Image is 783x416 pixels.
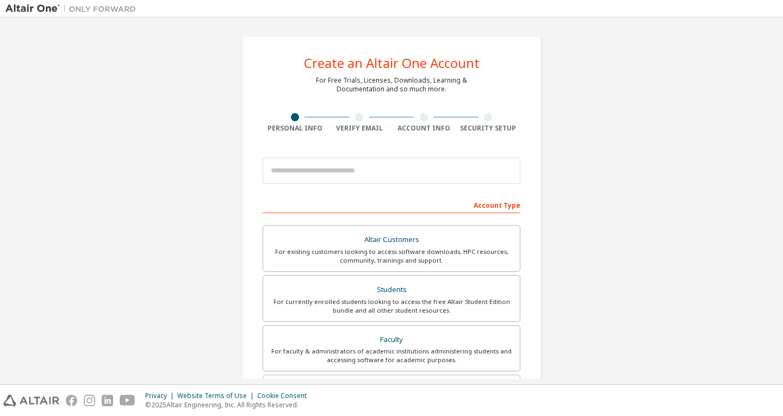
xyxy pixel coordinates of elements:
div: Account Info [391,124,456,133]
img: youtube.svg [120,395,135,406]
div: Cookie Consent [257,392,313,400]
div: Security Setup [456,124,521,133]
div: Verify Email [327,124,392,133]
div: For Free Trials, Licenses, Downloads, Learning & Documentation and so much more. [316,76,467,94]
div: For faculty & administrators of academic institutions administering students and accessing softwa... [270,347,513,364]
div: Privacy [145,392,177,400]
div: Account Type [263,196,520,213]
div: For currently enrolled students looking to access the free Altair Student Edition bundle and all ... [270,297,513,315]
img: Altair One [5,3,141,14]
div: Altair Customers [270,232,513,247]
div: Website Terms of Use [177,392,257,400]
p: © 2025 Altair Engineering, Inc. All Rights Reserved. [145,400,313,409]
img: altair_logo.svg [3,395,59,406]
img: linkedin.svg [102,395,113,406]
div: Create an Altair One Account [304,57,480,70]
img: facebook.svg [66,395,77,406]
img: instagram.svg [84,395,95,406]
div: For existing customers looking to access software downloads, HPC resources, community, trainings ... [270,247,513,265]
div: Personal Info [263,124,327,133]
div: Students [270,282,513,297]
div: Faculty [270,332,513,347]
